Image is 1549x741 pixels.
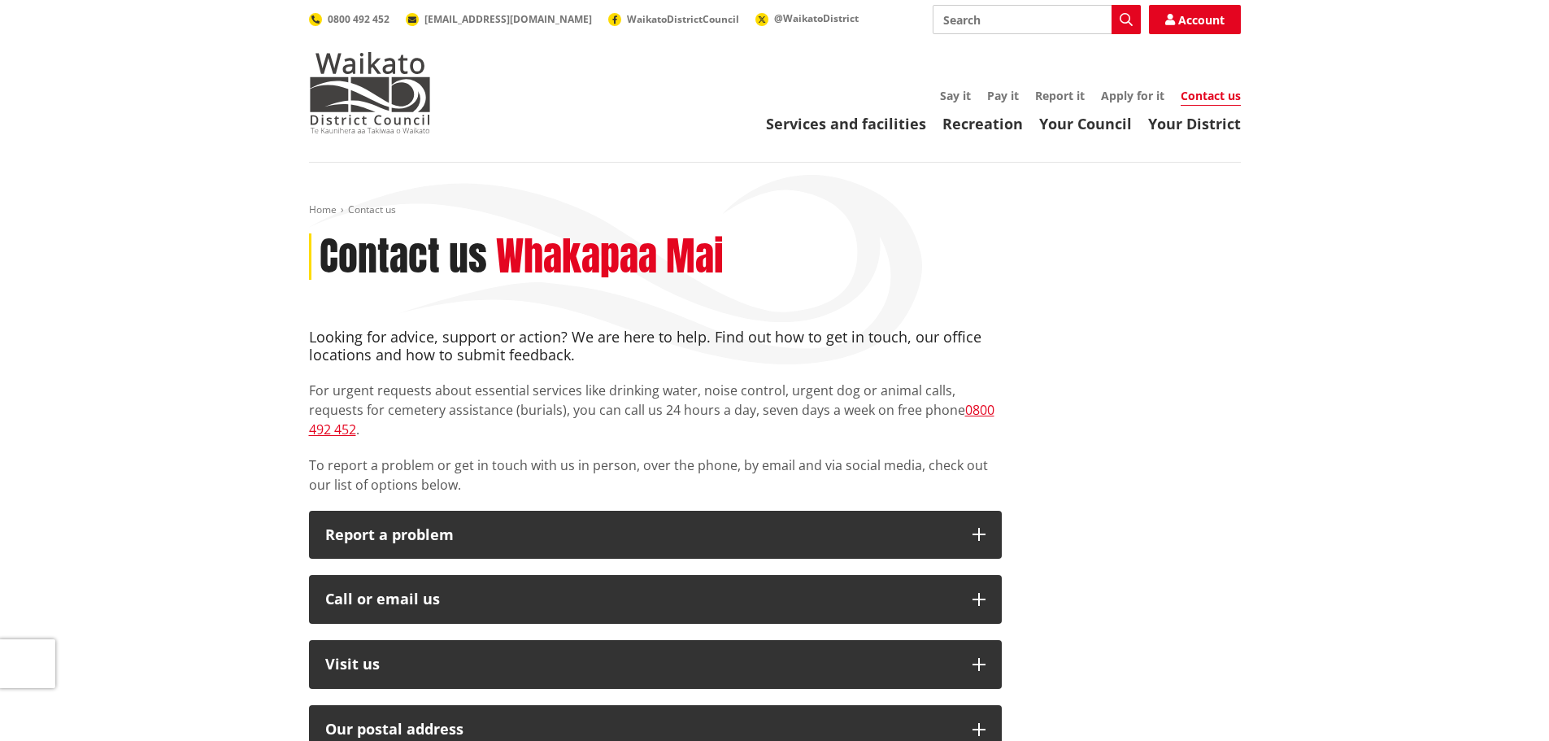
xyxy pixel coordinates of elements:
span: Contact us [348,203,396,216]
button: Visit us [309,640,1002,689]
a: Home [309,203,337,216]
div: Call or email us [325,591,956,608]
h2: Whakapaa Mai [496,233,724,281]
button: Report a problem [309,511,1002,560]
p: To report a problem or get in touch with us in person, over the phone, by email and via social me... [309,455,1002,495]
a: Contact us [1181,88,1241,106]
button: Call or email us [309,575,1002,624]
span: @WaikatoDistrict [774,11,859,25]
span: [EMAIL_ADDRESS][DOMAIN_NAME] [424,12,592,26]
a: Apply for it [1101,88,1164,103]
a: Your District [1148,114,1241,133]
a: Report it [1035,88,1085,103]
a: Your Council [1039,114,1132,133]
p: For urgent requests about essential services like drinking water, noise control, urgent dog or an... [309,381,1002,439]
p: Visit us [325,656,956,673]
span: WaikatoDistrictCouncil [627,12,739,26]
h2: Our postal address [325,721,956,738]
a: [EMAIL_ADDRESS][DOMAIN_NAME] [406,12,592,26]
a: Account [1149,5,1241,34]
a: @WaikatoDistrict [755,11,859,25]
a: Pay it [987,88,1019,103]
a: Services and facilities [766,114,926,133]
a: 0800 492 452 [309,12,389,26]
a: 0800 492 452 [309,401,994,438]
input: Search input [933,5,1141,34]
a: WaikatoDistrictCouncil [608,12,739,26]
a: Recreation [942,114,1023,133]
p: Report a problem [325,527,956,543]
h1: Contact us [320,233,487,281]
a: Say it [940,88,971,103]
h4: Looking for advice, support or action? We are here to help. Find out how to get in touch, our off... [309,329,1002,364]
nav: breadcrumb [309,203,1241,217]
img: Waikato District Council - Te Kaunihera aa Takiwaa o Waikato [309,52,431,133]
span: 0800 492 452 [328,12,389,26]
